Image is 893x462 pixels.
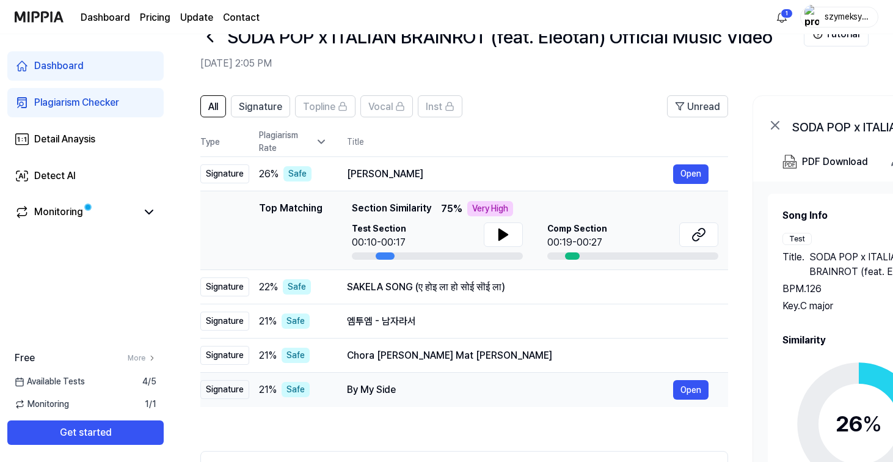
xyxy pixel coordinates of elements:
div: szymeksymedia [823,10,870,23]
a: Pricing [140,10,170,25]
div: Safe [282,313,310,329]
button: 알림1 [772,7,792,27]
div: [PERSON_NAME] [347,167,673,182]
div: Signature [200,346,249,365]
span: 26 % [259,167,279,182]
button: Topline [295,95,355,117]
span: Topline [303,100,335,114]
button: Vocal [360,95,413,117]
span: Monitoring [15,398,69,411]
div: Very High [467,201,513,216]
div: Plagiarism Rate [259,129,327,155]
a: Dashboard [81,10,130,25]
span: 21 % [259,348,277,363]
div: Safe [282,382,310,397]
button: Inst [418,95,462,117]
span: Comp Section [547,222,607,235]
button: Unread [667,95,728,117]
button: Get started [7,420,164,445]
div: Test [782,233,812,245]
span: 21 % [259,383,277,397]
div: PDF Download [802,154,868,170]
div: Safe [283,279,311,295]
a: Detect AI [7,161,164,191]
span: All [208,100,218,114]
div: SAKELA SONG (ए होइ ला हो सोई सॊई ला) [347,280,709,295]
img: PDF Download [782,155,797,169]
a: Contact [223,10,260,25]
div: Signature [200,277,249,296]
span: Section Similarity [352,201,431,216]
span: Available Tests [15,375,85,388]
div: Top Matching [259,201,323,260]
button: Open [673,164,709,184]
a: Monitoring [15,205,137,219]
div: 26 [836,408,882,441]
span: Vocal [368,100,393,114]
button: Open [673,380,709,400]
button: Signature [231,95,290,117]
a: Detail Anaysis [7,125,164,154]
th: Type [200,127,249,157]
div: Signature [200,380,249,399]
div: Detect AI [34,169,76,183]
div: Monitoring [34,205,83,219]
div: 1 [781,9,793,18]
a: Plagiarism Checker [7,88,164,117]
img: Help [813,29,823,39]
th: Title [347,127,728,156]
h2: [DATE] 2:05 PM [200,56,804,71]
span: Test Section [352,222,406,235]
div: Plagiarism Checker [34,95,119,110]
div: Safe [283,166,312,182]
button: profileszymeksymedia [800,7,878,28]
span: 1 / 1 [145,398,156,411]
span: Title . [782,250,804,279]
button: All [200,95,226,117]
span: 22 % [259,280,278,295]
div: 엠투엠 - 남자라서 [347,314,709,329]
div: Dashboard [34,59,84,73]
div: By My Side [347,383,673,397]
div: Safe [282,348,310,363]
div: Chora [PERSON_NAME] Mat [PERSON_NAME] [347,348,709,363]
span: 4 / 5 [142,375,156,388]
span: Unread [687,100,720,114]
button: PDF Download [780,150,870,174]
span: 21 % [259,314,277,329]
a: Dashboard [7,51,164,81]
span: Inst [426,100,442,114]
span: 75 % [441,202,462,216]
div: 00:19-00:27 [547,235,607,250]
div: Signature [200,164,249,183]
button: Tutorial [804,22,869,46]
div: Signature [200,312,249,331]
img: profile [804,5,819,29]
img: 알림 [775,10,789,24]
span: Signature [239,100,282,114]
a: More [128,353,156,364]
span: Free [15,351,35,365]
a: Update [180,10,213,25]
div: Detail Anaysis [34,132,95,147]
span: % [862,411,882,437]
div: 00:10-00:17 [352,235,406,250]
h1: SODA POP x ITALIAN BRAINROT (feat. Eleotan) Official Music Video [227,23,773,51]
